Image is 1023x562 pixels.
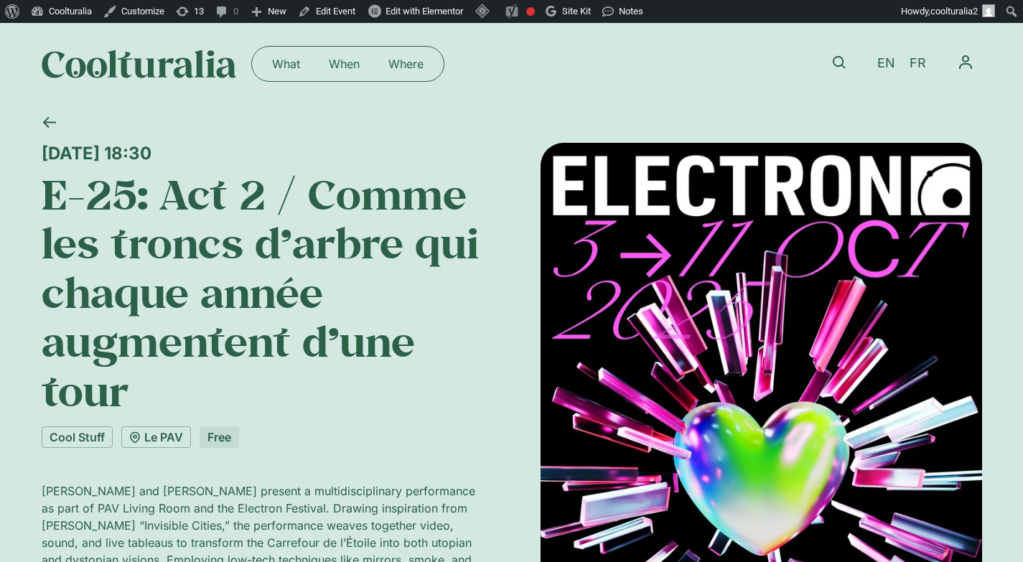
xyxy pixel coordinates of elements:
[910,56,926,71] span: FR
[258,52,314,75] a: What
[374,52,438,75] a: Where
[930,6,978,17] span: coolturalia2
[902,53,933,74] a: FR
[870,53,902,74] a: EN
[200,426,239,448] div: Free
[526,7,535,16] div: Focus keyphrase not set
[386,6,463,17] span: Edit with Elementor
[42,143,483,164] div: [DATE] 18:30
[949,46,982,79] button: Menu Toggle
[562,6,591,17] span: Site Kit
[258,52,438,75] nav: Menu
[42,169,483,415] h1: E-25: Act 2 / Comme les troncs d’arbre qui chaque année augmentent d’une tour
[42,426,113,448] a: Cool Stuff
[121,426,191,448] a: Le PAV
[949,46,982,79] nav: Menu
[314,52,374,75] a: When
[877,56,895,71] span: EN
